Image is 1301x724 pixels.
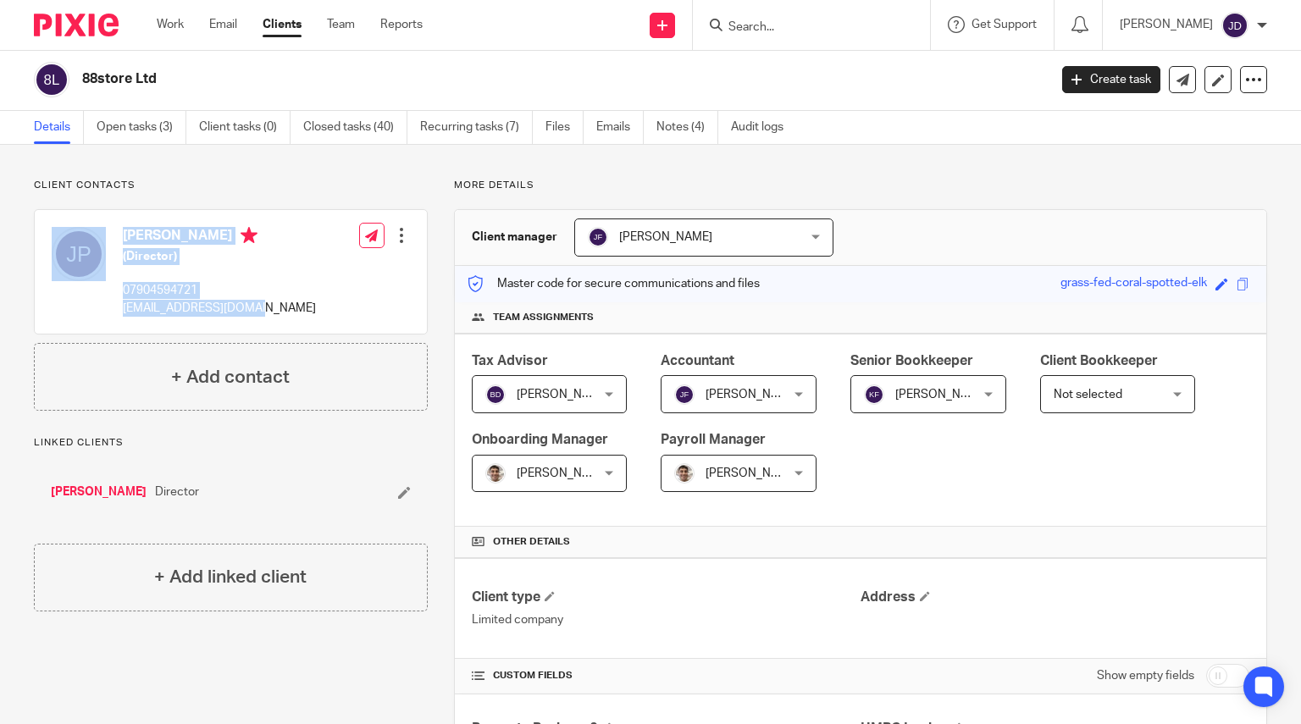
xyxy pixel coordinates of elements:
[517,467,610,479] span: [PERSON_NAME]
[472,433,608,446] span: Onboarding Manager
[850,354,973,368] span: Senior Bookkeeper
[263,16,302,33] a: Clients
[52,227,106,281] img: svg%3E
[123,248,316,265] h5: (Director)
[34,14,119,36] img: Pixie
[303,111,407,144] a: Closed tasks (40)
[34,62,69,97] img: svg%3E
[861,589,1249,606] h4: Address
[731,111,796,144] a: Audit logs
[472,354,548,368] span: Tax Advisor
[656,111,718,144] a: Notes (4)
[97,111,186,144] a: Open tasks (3)
[661,354,734,368] span: Accountant
[706,389,799,401] span: [PERSON_NAME]
[209,16,237,33] a: Email
[472,589,861,606] h4: Client type
[1120,16,1213,33] p: [PERSON_NAME]
[155,484,199,500] span: Director
[727,20,879,36] input: Search
[34,436,428,450] p: Linked clients
[485,463,506,484] img: PXL_20240409_141816916.jpg
[895,389,988,401] span: [PERSON_NAME]
[171,364,290,390] h4: + Add contact
[661,433,766,446] span: Payroll Manager
[34,179,428,192] p: Client contacts
[123,227,316,248] h4: [PERSON_NAME]
[545,111,584,144] a: Files
[485,384,506,405] img: svg%3E
[588,227,608,247] img: svg%3E
[1054,389,1122,401] span: Not selected
[454,179,1267,192] p: More details
[472,669,861,683] h4: CUSTOM FIELDS
[241,227,257,244] i: Primary
[619,231,712,243] span: [PERSON_NAME]
[1221,12,1248,39] img: svg%3E
[199,111,291,144] a: Client tasks (0)
[493,535,570,549] span: Other details
[34,111,84,144] a: Details
[420,111,533,144] a: Recurring tasks (7)
[1060,274,1207,294] div: grass-fed-coral-spotted-elk
[154,564,307,590] h4: + Add linked client
[493,311,594,324] span: Team assignments
[472,229,557,246] h3: Client manager
[468,275,760,292] p: Master code for secure communications and files
[674,384,695,405] img: svg%3E
[380,16,423,33] a: Reports
[596,111,644,144] a: Emails
[1097,667,1194,684] label: Show empty fields
[864,384,884,405] img: svg%3E
[327,16,355,33] a: Team
[51,484,147,500] a: [PERSON_NAME]
[123,300,316,317] p: [EMAIL_ADDRESS][DOMAIN_NAME]
[1062,66,1160,93] a: Create task
[972,19,1037,30] span: Get Support
[1040,354,1158,368] span: Client Bookkeeper
[82,70,846,88] h2: 88store Ltd
[123,282,316,299] p: 07904594721
[517,389,610,401] span: [PERSON_NAME]
[157,16,184,33] a: Work
[674,463,695,484] img: PXL_20240409_141816916.jpg
[706,467,799,479] span: [PERSON_NAME]
[472,611,861,628] p: Limited company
